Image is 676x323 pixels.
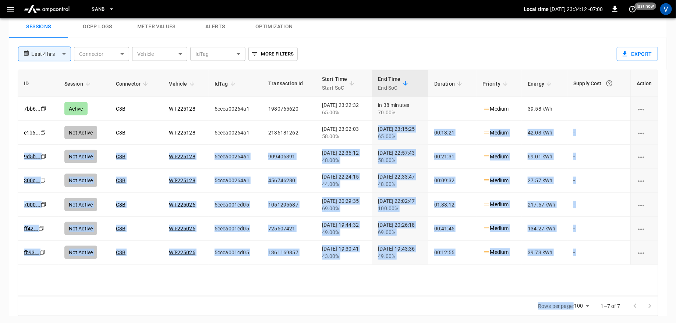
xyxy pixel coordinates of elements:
div: 58.00% [322,133,367,140]
div: 100 [574,301,592,311]
div: in 38 minutes [378,101,422,116]
div: Not Active [64,198,98,211]
div: [DATE] 19:44:32 [322,221,367,236]
td: 39.58 kWh [522,97,567,121]
div: Not Active [64,246,98,259]
a: C3B [116,202,125,208]
div: 58.00% [378,157,422,164]
button: Meter Values [127,15,186,38]
th: ID [18,70,59,97]
a: WT-225128 [169,130,195,136]
td: 00:13:21 [428,121,477,145]
td: 27.57 kWh [522,169,567,193]
div: 44.00% [322,180,367,188]
p: Medium [483,248,509,256]
span: End TimeEnd SoC [378,75,410,92]
td: 5ccca00264a1 [209,121,262,145]
span: Connector [116,79,150,88]
a: C3B [116,250,125,255]
a: 7bb6... [24,106,40,112]
td: 00:21:31 [428,145,477,169]
a: WT-225026 [169,250,195,255]
div: 43.00% [322,252,367,260]
div: 65.00% [322,109,367,116]
a: e1b6... [24,130,40,136]
a: ff42... [24,226,38,232]
button: More Filters [248,47,297,61]
div: copy [40,129,47,137]
td: 5ccca00264a1 [209,169,262,193]
td: 00:12:55 [428,241,477,265]
div: Last 4 hrs [31,47,71,61]
div: [DATE] 22:02:47 [378,197,422,212]
div: copy [40,176,47,184]
div: 49.00% [378,252,422,260]
td: 1361169857 [262,241,316,265]
div: Start Time [322,75,347,92]
td: 134.27 kWh [522,217,567,241]
div: charging session options [637,105,652,112]
a: fb93... [24,250,39,255]
p: Start SoC [322,83,347,92]
span: Start TimeStart SoC [322,75,357,92]
div: End Time [378,75,400,92]
button: Export [617,47,658,61]
button: set refresh interval [627,3,638,15]
span: IdTag [215,79,238,88]
div: [DATE] 23:15:25 [378,125,422,140]
td: 1980765620 [262,97,316,121]
a: C3B [116,154,125,159]
button: Sessions [9,15,68,38]
button: The cost of your charging session based on your supply rates [603,77,616,90]
div: profile-icon [660,3,672,15]
a: C3B [116,226,125,232]
div: Not Active [64,222,98,235]
a: 9d5b... [24,154,40,159]
th: Action [630,70,658,97]
a: WT-225026 [169,202,195,208]
span: Priority [483,79,510,88]
a: WT-225128 [169,154,195,159]
p: [DATE] 23:34:12 -07:00 [551,6,603,13]
p: Medium [483,129,509,137]
div: [DATE] 22:33:47 [378,173,422,188]
div: charging session options [637,201,652,208]
p: Medium [483,105,509,113]
span: Duration [434,79,464,88]
a: WT-225128 [169,106,195,112]
div: charging session options [637,153,652,160]
button: Optimization [245,15,304,38]
td: - [567,97,630,121]
td: 217.57 kWh [522,193,567,217]
td: 00:41:45 [428,217,477,241]
td: 00:09:32 [428,169,477,193]
p: Local time [524,6,549,13]
a: C3B [116,106,125,112]
td: 1051295687 [262,193,316,217]
span: SanB [92,5,105,14]
button: SanB [89,2,117,17]
td: - [428,97,477,121]
div: copy [40,152,47,161]
button: Alerts [186,15,245,38]
a: 7000... [24,202,40,208]
a: C3B [116,130,125,136]
table: sessions table [18,70,658,264]
div: [DATE] 22:36:12 [322,149,367,164]
div: charging session options [637,225,652,232]
td: 725507421 [262,217,316,241]
div: copy [38,225,45,233]
td: 5ccca001cd05 [209,241,262,265]
div: copy [39,248,46,256]
td: 909406391 [262,145,316,169]
span: Session [64,79,93,88]
div: Not Active [64,174,98,187]
div: sessions table [18,70,658,296]
td: 42.03 kWh [522,121,567,145]
div: copy [40,105,47,113]
div: [DATE] 19:43:36 [378,245,422,260]
td: - [567,193,630,217]
div: charging session options [637,177,652,184]
div: [DATE] 20:26:18 [378,221,422,236]
div: Active [64,102,88,115]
